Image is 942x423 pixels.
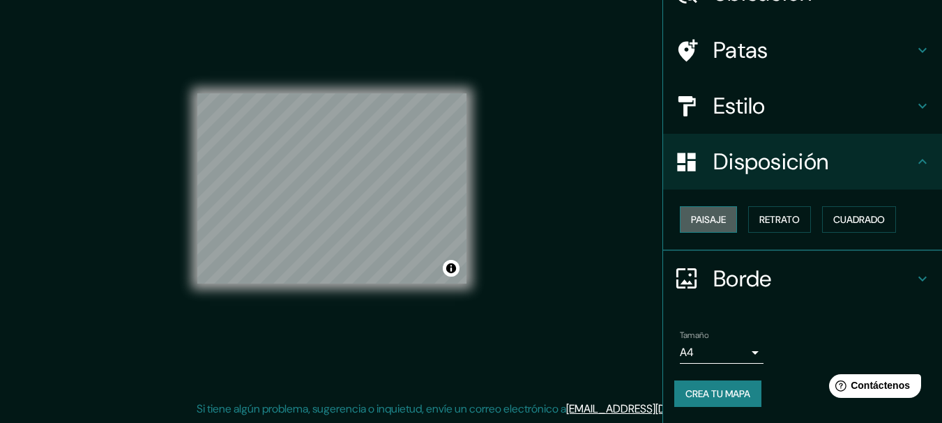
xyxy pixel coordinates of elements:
font: Disposición [713,147,828,176]
div: Borde [663,251,942,307]
button: Paisaje [680,206,737,233]
div: Patas [663,22,942,78]
button: Retrato [748,206,811,233]
font: Si tiene algún problema, sugerencia o inquietud, envíe un correo electrónico a [197,401,566,416]
font: Cuadrado [833,213,885,226]
font: A4 [680,345,694,360]
div: Disposición [663,134,942,190]
canvas: Mapa [197,93,466,284]
button: Cuadrado [822,206,896,233]
div: A4 [680,341,764,364]
div: Estilo [663,78,942,134]
font: Tamaño [680,330,708,341]
font: Retrato [759,213,800,226]
button: Crea tu mapa [674,380,761,407]
font: Borde [713,264,772,293]
button: Activar o desactivar atribución [443,260,459,277]
iframe: Lanzador de widgets de ayuda [818,369,927,408]
font: Estilo [713,91,766,121]
a: [EMAIL_ADDRESS][DOMAIN_NAME] [566,401,738,416]
font: Crea tu mapa [685,387,750,400]
font: Paisaje [691,213,726,226]
font: Patas [713,36,768,65]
